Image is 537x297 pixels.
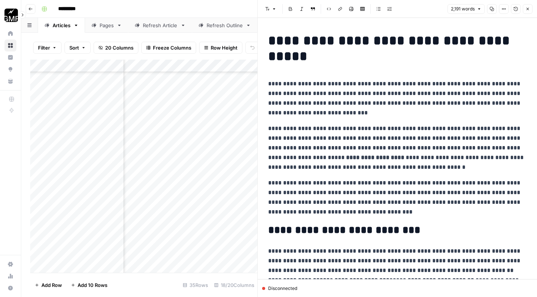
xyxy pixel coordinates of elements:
[85,18,128,33] a: Pages
[105,44,134,51] span: 20 Columns
[4,75,16,87] a: Your Data
[30,279,66,291] button: Add Row
[4,40,16,51] a: Browse
[65,42,91,54] button: Sort
[451,6,475,12] span: 2,191 words
[211,279,257,291] div: 18/20 Columns
[207,22,243,29] div: Refresh Outline
[4,28,16,40] a: Home
[66,279,112,291] button: Add 10 Rows
[192,18,257,33] a: Refresh Outline
[69,44,79,51] span: Sort
[4,258,16,270] a: Settings
[262,285,533,292] div: Disconnected
[4,51,16,63] a: Insights
[4,9,18,22] img: Growth Marketing Pro Logo
[78,281,107,289] span: Add 10 Rows
[94,42,138,54] button: 20 Columns
[53,22,70,29] div: Articles
[38,18,85,33] a: Articles
[4,6,16,25] button: Workspace: Growth Marketing Pro
[153,44,191,51] span: Freeze Columns
[4,270,16,282] a: Usage
[128,18,192,33] a: Refresh Article
[447,4,485,14] button: 2,191 words
[141,42,196,54] button: Freeze Columns
[211,44,238,51] span: Row Height
[33,42,62,54] button: Filter
[245,42,274,54] button: Undo
[38,44,50,51] span: Filter
[100,22,114,29] div: Pages
[4,63,16,75] a: Opportunities
[41,281,62,289] span: Add Row
[4,282,16,294] button: Help + Support
[143,22,178,29] div: Refresh Article
[180,279,211,291] div: 35 Rows
[199,42,242,54] button: Row Height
